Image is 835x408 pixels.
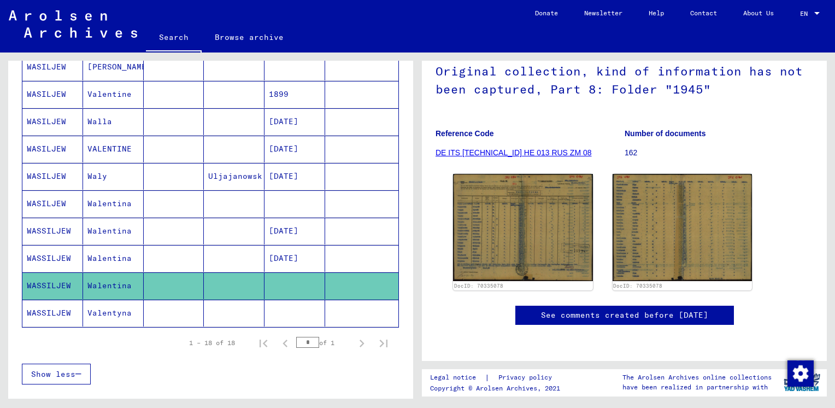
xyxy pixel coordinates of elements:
p: 162 [625,147,813,159]
mat-cell: Valentine [83,81,144,108]
button: Next page [351,332,373,354]
a: DocID: 70335078 [613,283,662,289]
mat-cell: [DATE] [264,136,325,162]
b: Number of documents [625,129,706,138]
div: Change consent [787,360,813,386]
mat-cell: Walentina [83,272,144,299]
mat-cell: WASILJEW [22,54,83,80]
img: 002.jpg [613,174,752,281]
h1: Original collection, kind of information has not been captured, Part 8: Folder "1945" [436,46,813,112]
a: Privacy policy [490,372,565,383]
mat-cell: WASSILJEW [22,245,83,272]
mat-cell: WASILJEW [22,163,83,190]
mat-cell: WASILJEW [22,136,83,162]
mat-cell: Uljajanowsk [204,163,264,190]
mat-cell: [PERSON_NAME] [83,54,144,80]
mat-cell: WASSILJEW [22,218,83,244]
mat-cell: Valentyna [83,300,144,327]
mat-cell: [DATE] [264,245,325,272]
button: Last page [373,332,395,354]
mat-cell: [DATE] [264,218,325,244]
mat-cell: WASILJEW [22,190,83,217]
mat-cell: WASSILJEW [22,272,83,299]
img: Change consent [787,360,814,387]
mat-cell: Walentina [83,218,144,244]
span: EN [800,10,812,18]
div: | [430,372,565,383]
mat-cell: [DATE] [264,108,325,135]
button: Show less [22,364,91,384]
mat-cell: WASSILJEW [22,300,83,327]
p: have been realized in partnership with [622,382,772,392]
p: The Arolsen Archives online collections [622,372,772,382]
button: Previous page [274,332,296,354]
div: 1 – 18 of 18 [189,338,235,348]
a: Browse archive [202,24,297,50]
mat-cell: Waly [83,163,144,190]
mat-cell: 1899 [264,81,325,108]
div: of 1 [296,337,351,348]
mat-cell: VALENTINE [83,136,144,162]
mat-cell: Walentina [83,245,144,272]
mat-cell: Walla [83,108,144,135]
img: yv_logo.png [781,369,822,396]
mat-cell: WASILJEW [22,108,83,135]
span: Show less [31,369,75,379]
a: DE ITS [TECHNICAL_ID] HE 013 RUS ZM 08 [436,148,592,157]
a: See comments created before [DATE] [541,310,708,321]
button: First page [252,332,274,354]
img: Arolsen_neg.svg [9,10,137,38]
mat-cell: WASILJEW [22,81,83,108]
a: Legal notice [430,372,485,383]
img: 001.jpg [453,174,593,281]
p: Copyright © Arolsen Archives, 2021 [430,383,565,393]
b: Reference Code [436,129,494,138]
mat-cell: Walentina [83,190,144,217]
mat-cell: [DATE] [264,163,325,190]
a: DocID: 70335078 [454,283,503,289]
a: Search [146,24,202,53]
